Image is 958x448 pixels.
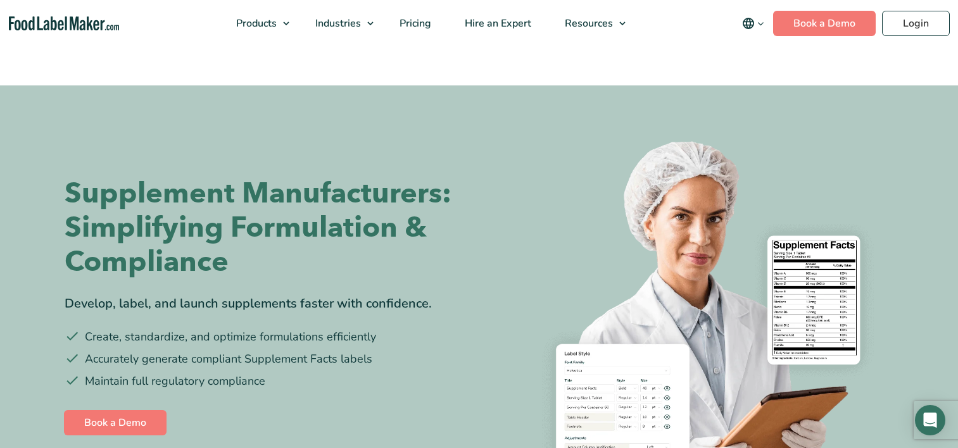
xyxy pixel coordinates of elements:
div: Open Intercom Messenger [915,405,945,435]
h1: Supplement Manufacturers: Simplifying Formulation & Compliance [65,177,470,279]
li: Maintain full regulatory compliance [65,373,470,390]
span: Industries [312,16,362,30]
li: Create, standardize, and optimize formulations efficiently [65,328,470,345]
div: Develop, label, and launch supplements faster with confidence. [65,294,470,313]
span: Products [232,16,278,30]
span: Hire an Expert [461,16,533,30]
span: Pricing [396,16,432,30]
a: Login [882,11,950,36]
a: Book a Demo [64,410,167,435]
span: Resources [561,16,614,30]
a: Book a Demo [773,11,876,36]
li: Accurately generate compliant Supplement Facts labels [65,351,470,368]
